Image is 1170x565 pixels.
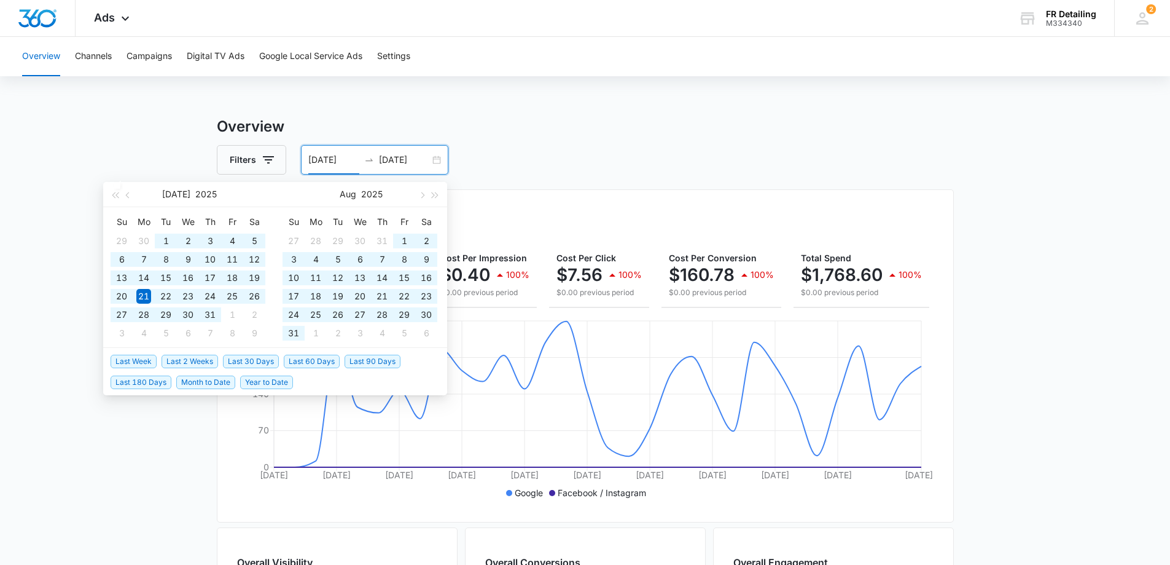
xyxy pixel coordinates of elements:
[415,287,437,306] td: 2025-08-23
[225,234,240,248] div: 4
[260,470,288,480] tspan: [DATE]
[349,306,371,324] td: 2025-08-27
[419,307,434,322] div: 30
[284,355,340,368] span: Last 60 Days
[221,269,243,287] td: 2025-07-18
[136,252,151,267] div: 7
[440,253,527,263] span: Cost Per Impression
[203,234,217,248] div: 3
[158,252,173,267] div: 8
[371,250,393,269] td: 2025-08-07
[199,324,221,342] td: 2025-08-07
[397,326,411,341] div: 5
[327,306,349,324] td: 2025-08-26
[308,252,323,267] div: 4
[415,324,437,342] td: 2025-09-06
[195,182,217,207] button: 2025
[283,306,305,324] td: 2025-08-24
[419,252,434,267] div: 9
[217,145,286,175] button: Filters
[177,306,199,324] td: 2025-07-30
[305,306,327,324] td: 2025-08-25
[136,307,151,322] div: 28
[375,289,389,304] div: 21
[349,212,371,232] th: We
[349,232,371,250] td: 2025-07-30
[286,326,301,341] div: 31
[162,355,218,368] span: Last 2 Weeks
[393,232,415,250] td: 2025-08-01
[155,287,177,306] td: 2025-07-22
[385,470,413,480] tspan: [DATE]
[371,269,393,287] td: 2025-08-14
[158,234,173,248] div: 1
[177,287,199,306] td: 2025-07-23
[618,271,642,279] p: 100%
[133,287,155,306] td: 2025-07-21
[415,269,437,287] td: 2025-08-16
[327,324,349,342] td: 2025-09-02
[158,307,173,322] div: 29
[283,212,305,232] th: Su
[111,287,133,306] td: 2025-07-20
[636,470,664,480] tspan: [DATE]
[340,182,356,207] button: Aug
[114,234,129,248] div: 29
[371,324,393,342] td: 2025-09-04
[199,250,221,269] td: 2025-07-10
[136,289,151,304] div: 21
[801,287,922,298] p: $0.00 previous period
[221,324,243,342] td: 2025-08-08
[203,307,217,322] div: 31
[305,250,327,269] td: 2025-08-04
[371,232,393,250] td: 2025-07-31
[181,252,195,267] div: 9
[899,271,922,279] p: 100%
[155,324,177,342] td: 2025-08-05
[375,307,389,322] div: 28
[510,470,539,480] tspan: [DATE]
[393,250,415,269] td: 2025-08-08
[203,271,217,285] div: 17
[155,306,177,324] td: 2025-07-29
[397,234,411,248] div: 1
[283,324,305,342] td: 2025-08-31
[199,306,221,324] td: 2025-07-31
[419,271,434,285] div: 16
[133,250,155,269] td: 2025-07-07
[225,307,240,322] div: 1
[397,271,411,285] div: 15
[114,289,129,304] div: 20
[136,234,151,248] div: 30
[111,269,133,287] td: 2025-07-13
[353,234,367,248] div: 30
[415,306,437,324] td: 2025-08-30
[440,287,529,298] p: $0.00 previous period
[133,324,155,342] td: 2025-08-04
[415,232,437,250] td: 2025-08-02
[308,289,323,304] div: 18
[415,212,437,232] th: Sa
[558,486,646,499] p: Facebook / Instagram
[379,153,430,167] input: End date
[1046,9,1096,19] div: account name
[515,486,543,499] p: Google
[353,289,367,304] div: 20
[136,271,151,285] div: 14
[203,289,217,304] div: 24
[375,234,389,248] div: 31
[111,376,171,389] span: Last 180 Days
[133,269,155,287] td: 2025-07-14
[371,306,393,324] td: 2025-08-28
[345,355,400,368] span: Last 90 Days
[177,232,199,250] td: 2025-07-02
[283,250,305,269] td: 2025-08-03
[824,470,852,480] tspan: [DATE]
[375,271,389,285] div: 14
[158,271,173,285] div: 15
[353,307,367,322] div: 27
[377,37,410,76] button: Settings
[556,287,642,298] p: $0.00 previous period
[330,271,345,285] div: 12
[181,289,195,304] div: 23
